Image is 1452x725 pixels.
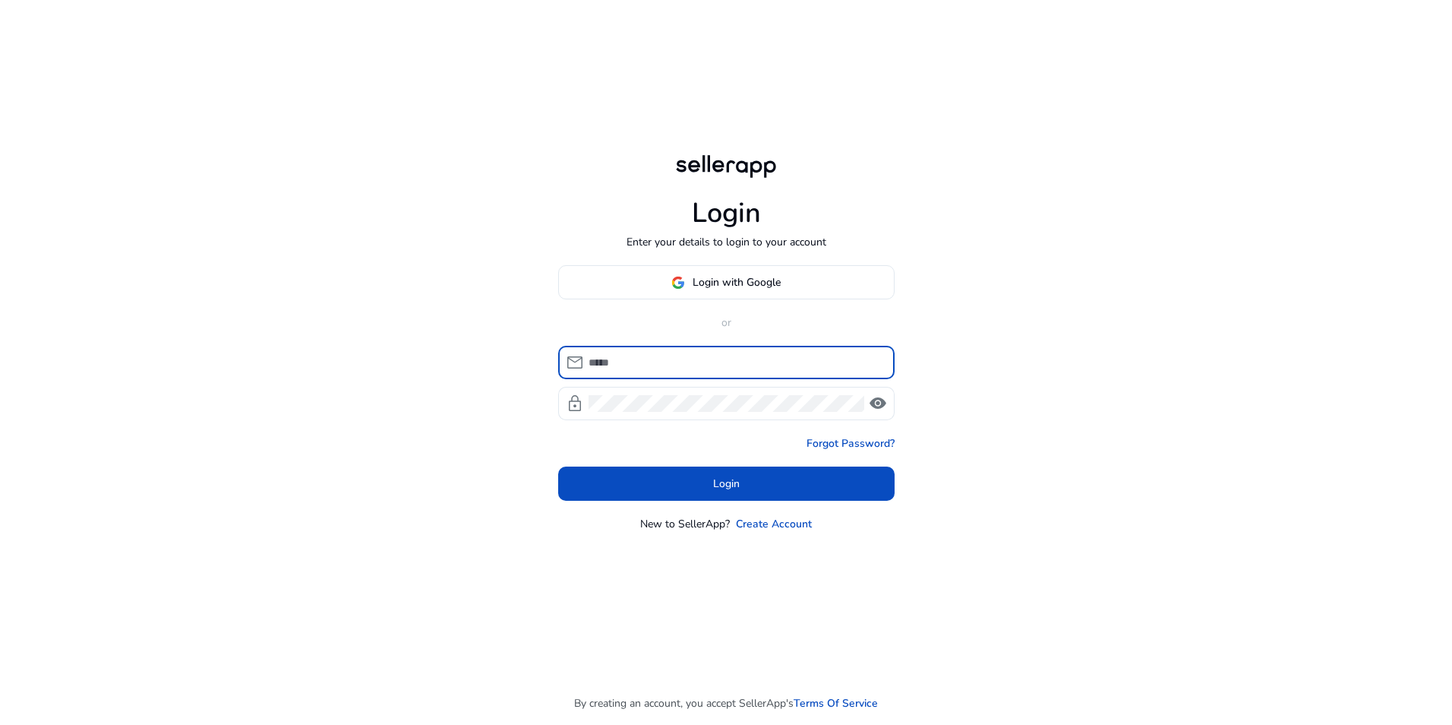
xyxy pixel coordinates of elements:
span: Login [713,476,740,492]
h1: Login [692,197,761,230]
span: lock [566,394,584,413]
p: or [558,315,895,331]
a: Forgot Password? [806,435,895,451]
img: google-logo.svg [671,276,685,290]
p: New to SellerApp? [640,516,730,532]
a: Create Account [736,516,812,532]
span: mail [566,353,584,372]
p: Enter your details to login to your account [627,234,826,250]
button: Login [558,467,895,501]
span: Login with Google [693,274,781,290]
span: visibility [869,394,887,413]
a: Terms Of Service [794,695,878,711]
button: Login with Google [558,265,895,299]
